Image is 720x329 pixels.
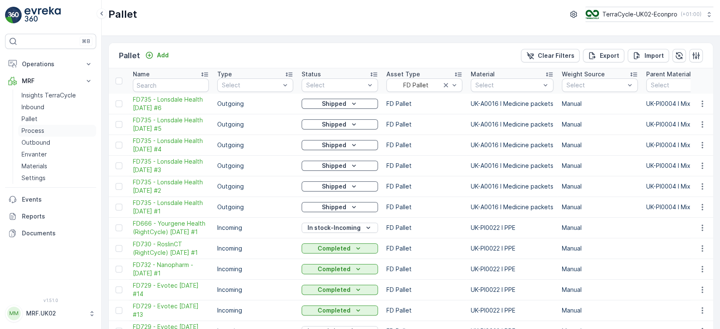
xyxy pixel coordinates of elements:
p: FD Pallet [386,224,462,232]
p: UK-A0016 I Medicine packets [471,203,553,211]
span: FD735 - Lonsdale Health [DATE] #4 [133,137,209,154]
button: TerraCycle-UK02-Econpro(+01:00) [585,7,713,22]
p: ( +01:00 ) [681,11,701,18]
a: Inbound [18,101,96,113]
p: Pallet [22,115,38,123]
div: Toggle Row Selected [116,183,122,190]
button: Shipped [302,181,378,191]
p: Import [644,51,664,60]
span: v 1.51.0 [5,298,96,303]
p: Weight Source [562,70,605,78]
a: FD729 - Evotec 12.08.2025 #14 [133,281,209,298]
p: Status [302,70,321,78]
span: FD735 - Lonsdale Health [DATE] #3 [133,157,209,174]
p: Shipped [322,100,346,108]
span: FD735 - Lonsdale Health [DATE] #1 [133,199,209,216]
p: Process [22,127,44,135]
p: UK-PI0022 I PPE [471,265,553,273]
img: logo [5,7,22,24]
a: FD735 - Lonsdale Health 27.08.2025 #2 [133,178,209,195]
p: Incoming [217,244,293,253]
p: TerraCycle-UK02-Econpro [602,10,677,19]
p: Export [600,51,619,60]
button: Shipped [302,140,378,150]
a: Process [18,125,96,137]
a: FD735 - Lonsdale Health 27.08.2025 #3 [133,157,209,174]
p: Outbound [22,138,50,147]
div: Toggle Row Selected [116,224,122,231]
p: Pallet [119,50,140,62]
p: Outgoing [217,203,293,211]
p: Manual [562,224,638,232]
img: logo_light-DOdMpM7g.png [24,7,61,24]
p: MRF [22,77,79,85]
p: Select [566,81,625,89]
button: Shipped [302,99,378,109]
p: Reports [22,212,93,221]
a: Envanter [18,148,96,160]
p: Add [157,51,169,59]
button: Completed [302,264,378,274]
span: FD730 - RoslinCT (RightCycle) [DATE] #1 [133,240,209,257]
p: Manual [562,162,638,170]
p: Shipped [322,182,346,191]
p: Shipped [322,141,346,149]
button: Completed [302,285,378,295]
p: Completed [318,286,351,294]
p: ⌘B [82,38,90,45]
p: Incoming [217,286,293,294]
p: FD Pallet [386,141,462,149]
a: Events [5,191,96,208]
a: FD735 - Lonsdale Health 27.08.2025 #5 [133,116,209,133]
p: Outgoing [217,120,293,129]
p: Manual [562,244,638,253]
p: Manual [562,203,638,211]
p: Manual [562,182,638,191]
div: Toggle Row Selected [116,162,122,169]
p: Insights TerraCycle [22,91,76,100]
a: FD729 - Evotec 12.08.2025 #13 [133,302,209,319]
p: Incoming [217,265,293,273]
a: FD732 - Nanopharm - 19.08.2025 #1 [133,261,209,278]
p: Incoming [217,224,293,232]
span: FD666 - Yourgene Health (RightCycle) [DATE] #1 [133,219,209,236]
p: Manual [562,286,638,294]
p: Shipped [322,162,346,170]
p: FD Pallet [386,244,462,253]
a: Reports [5,208,96,225]
div: Toggle Row Selected [116,100,122,107]
div: Toggle Row Selected [116,142,122,148]
p: Select [306,81,365,89]
button: MRF [5,73,96,89]
p: FD Pallet [386,265,462,273]
button: Shipped [302,119,378,129]
p: Events [22,195,93,204]
p: Outgoing [217,141,293,149]
button: Shipped [302,161,378,171]
button: Clear Filters [521,49,580,62]
p: UK-A0016 I Medicine packets [471,162,553,170]
p: Completed [318,306,351,315]
p: In stock-Incoming [307,224,361,232]
a: Insights TerraCycle [18,89,96,101]
button: MMMRF.UK02 [5,305,96,322]
div: Toggle Row Selected [116,286,122,293]
p: UK-A0016 I Medicine packets [471,141,553,149]
p: Materials [22,162,47,170]
p: Manual [562,120,638,129]
img: terracycle_logo_wKaHoWT.png [585,10,599,19]
p: Manual [562,265,638,273]
p: FD Pallet [386,203,462,211]
p: Name [133,70,150,78]
a: FD666 - Yourgene Health (RightCycle) 21.08.2025 #1 [133,219,209,236]
div: Toggle Row Selected [116,245,122,252]
div: Toggle Row Selected [116,266,122,272]
p: Incoming [217,306,293,315]
p: Shipped [322,203,346,211]
p: Settings [22,174,46,182]
div: Toggle Row Selected [116,307,122,314]
button: Export [583,49,624,62]
button: In stock-Incoming [302,223,378,233]
p: UK-A0016 I Medicine packets [471,182,553,191]
p: Outgoing [217,182,293,191]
